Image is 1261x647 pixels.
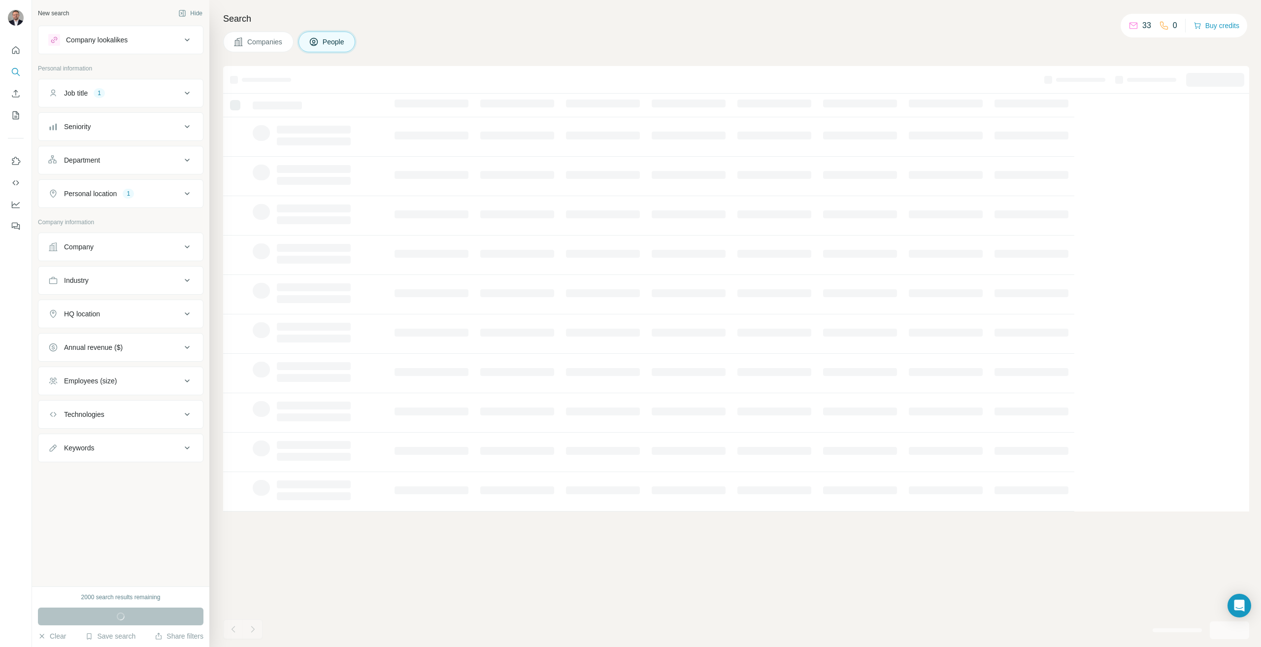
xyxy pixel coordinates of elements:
[64,122,91,132] div: Seniority
[81,593,161,602] div: 2000 search results remaining
[64,88,88,98] div: Job title
[38,81,203,105] button: Job title1
[38,235,203,259] button: Company
[64,443,94,453] div: Keywords
[38,369,203,393] button: Employees (size)
[8,41,24,59] button: Quick start
[323,37,345,47] span: People
[8,63,24,81] button: Search
[8,196,24,213] button: Dashboard
[64,409,104,419] div: Technologies
[38,64,203,73] p: Personal information
[64,376,117,386] div: Employees (size)
[8,152,24,170] button: Use Surfe on LinkedIn
[8,10,24,26] img: Avatar
[64,342,123,352] div: Annual revenue ($)
[8,174,24,192] button: Use Surfe API
[1142,20,1151,32] p: 33
[38,28,203,52] button: Company lookalikes
[247,37,283,47] span: Companies
[38,336,203,359] button: Annual revenue ($)
[8,217,24,235] button: Feedback
[94,89,105,98] div: 1
[38,115,203,138] button: Seniority
[223,12,1249,26] h4: Search
[38,269,203,292] button: Industry
[8,106,24,124] button: My lists
[38,302,203,326] button: HQ location
[8,85,24,102] button: Enrich CSV
[171,6,209,21] button: Hide
[38,436,203,460] button: Keywords
[38,9,69,18] div: New search
[85,631,135,641] button: Save search
[38,182,203,205] button: Personal location1
[64,155,100,165] div: Department
[155,631,203,641] button: Share filters
[64,309,100,319] div: HQ location
[38,403,203,426] button: Technologies
[38,148,203,172] button: Department
[64,189,117,199] div: Personal location
[64,242,94,252] div: Company
[38,218,203,227] p: Company information
[123,189,134,198] div: 1
[66,35,128,45] div: Company lookalikes
[1173,20,1177,32] p: 0
[1194,19,1239,33] button: Buy credits
[64,275,89,285] div: Industry
[1228,594,1251,617] div: Open Intercom Messenger
[38,631,66,641] button: Clear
